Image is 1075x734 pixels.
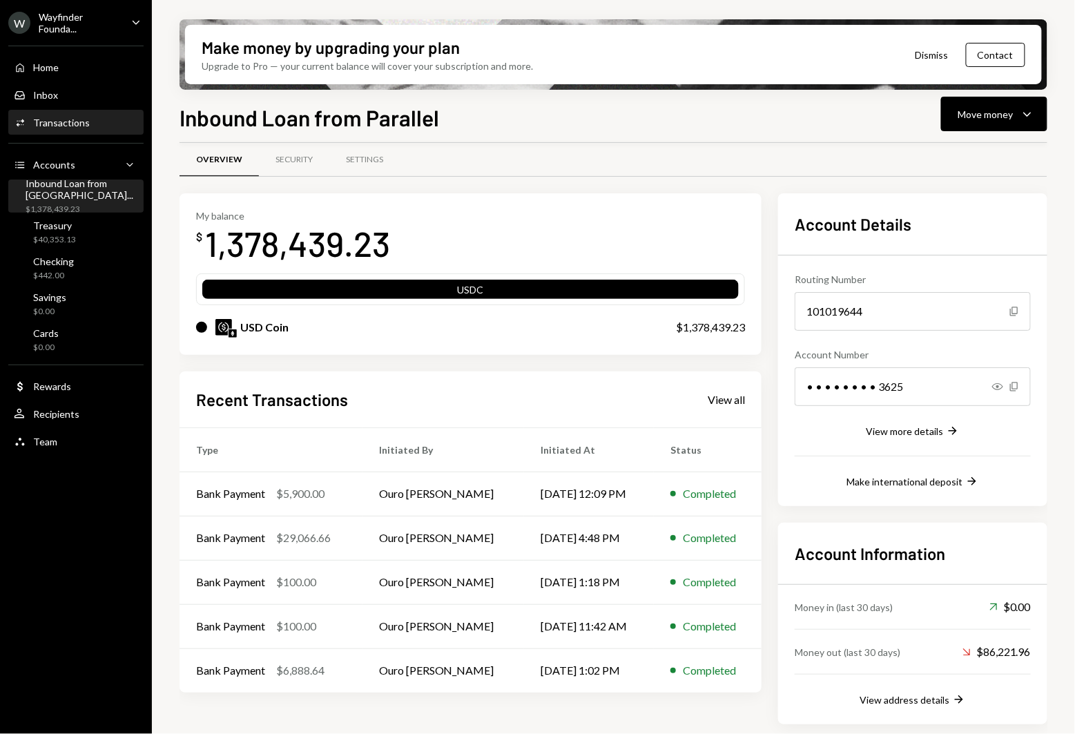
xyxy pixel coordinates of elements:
[196,485,265,502] div: Bank Payment
[8,287,144,320] a: Savings$0.00
[33,327,59,339] div: Cards
[989,599,1031,615] div: $0.00
[8,152,144,177] a: Accounts
[362,648,524,693] td: Ouro [PERSON_NAME]
[33,61,59,73] div: Home
[33,255,74,267] div: Checking
[846,474,979,490] button: Make international deposit
[276,574,316,590] div: $100.00
[708,393,745,407] div: View all
[362,472,524,516] td: Ouro [PERSON_NAME]
[196,574,265,590] div: Bank Payment
[362,427,524,472] th: Initiated By
[683,574,736,590] div: Completed
[524,560,654,604] td: [DATE] 1:18 PM
[362,516,524,560] td: Ouro [PERSON_NAME]
[215,319,232,336] img: USDC
[33,270,74,282] div: $442.00
[202,282,739,302] div: USDC
[860,694,949,706] div: View address details
[346,154,383,166] div: Settings
[33,291,66,303] div: Savings
[33,436,57,447] div: Team
[8,323,144,356] a: Cards$0.00
[33,380,71,392] div: Rewards
[362,604,524,648] td: Ouro [PERSON_NAME]
[8,374,144,398] a: Rewards
[795,272,1031,287] div: Routing Number
[8,429,144,454] a: Team
[26,204,141,215] div: $1,378,439.23
[33,234,76,246] div: $40,353.13
[196,530,265,546] div: Bank Payment
[524,648,654,693] td: [DATE] 1:02 PM
[795,213,1031,235] h2: Account Details
[205,222,390,265] div: 1,378,439.23
[795,600,893,615] div: Money in (last 30 days)
[524,516,654,560] td: [DATE] 4:48 PM
[683,530,736,546] div: Completed
[8,401,144,426] a: Recipients
[962,644,1031,660] div: $86,221.96
[33,408,79,420] div: Recipients
[259,142,329,177] a: Security
[8,215,144,249] a: Treasury$40,353.13
[39,11,120,35] div: Wayfinder Founda...
[8,55,144,79] a: Home
[362,560,524,604] td: Ouro [PERSON_NAME]
[196,388,348,411] h2: Recent Transactions
[180,427,362,472] th: Type
[196,662,265,679] div: Bank Payment
[795,645,900,659] div: Money out (last 30 days)
[196,210,390,222] div: My balance
[276,530,331,546] div: $29,066.66
[676,319,745,336] div: $1,378,439.23
[240,319,289,336] div: USD Coin
[196,154,242,166] div: Overview
[180,104,439,131] h1: Inbound Loan from Parallel
[276,618,316,635] div: $100.00
[329,142,400,177] a: Settings
[941,97,1047,131] button: Move money
[795,542,1031,565] h2: Account Information
[8,180,146,213] a: Inbound Loan from [GEOGRAPHIC_DATA]...$1,378,439.23
[846,476,962,487] div: Make international deposit
[683,618,736,635] div: Completed
[33,89,58,101] div: Inbox
[866,424,960,439] button: View more details
[180,142,259,177] a: Overview
[966,43,1025,67] button: Contact
[795,292,1031,331] div: 101019644
[26,177,141,201] div: Inbound Loan from [GEOGRAPHIC_DATA]...
[683,662,736,679] div: Completed
[33,220,76,231] div: Treasury
[229,329,237,338] img: ethereum-mainnet
[898,39,966,71] button: Dismiss
[8,251,144,284] a: Checking$442.00
[33,306,66,318] div: $0.00
[275,154,313,166] div: Security
[8,110,144,135] a: Transactions
[860,693,966,708] button: View address details
[708,392,745,407] a: View all
[276,662,325,679] div: $6,888.64
[33,342,59,354] div: $0.00
[524,427,654,472] th: Initiated At
[33,117,90,128] div: Transactions
[276,485,325,502] div: $5,900.00
[524,604,654,648] td: [DATE] 11:42 AM
[196,230,202,244] div: $
[202,36,460,59] div: Make money by upgrading your plan
[795,347,1031,362] div: Account Number
[795,367,1031,406] div: • • • • • • • • 3625
[524,472,654,516] td: [DATE] 12:09 PM
[654,427,762,472] th: Status
[8,82,144,107] a: Inbox
[33,159,75,171] div: Accounts
[196,618,265,635] div: Bank Payment
[958,107,1014,122] div: Move money
[202,59,533,73] div: Upgrade to Pro — your current balance will cover your subscription and more.
[683,485,736,502] div: Completed
[866,425,943,437] div: View more details
[8,12,30,34] div: W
